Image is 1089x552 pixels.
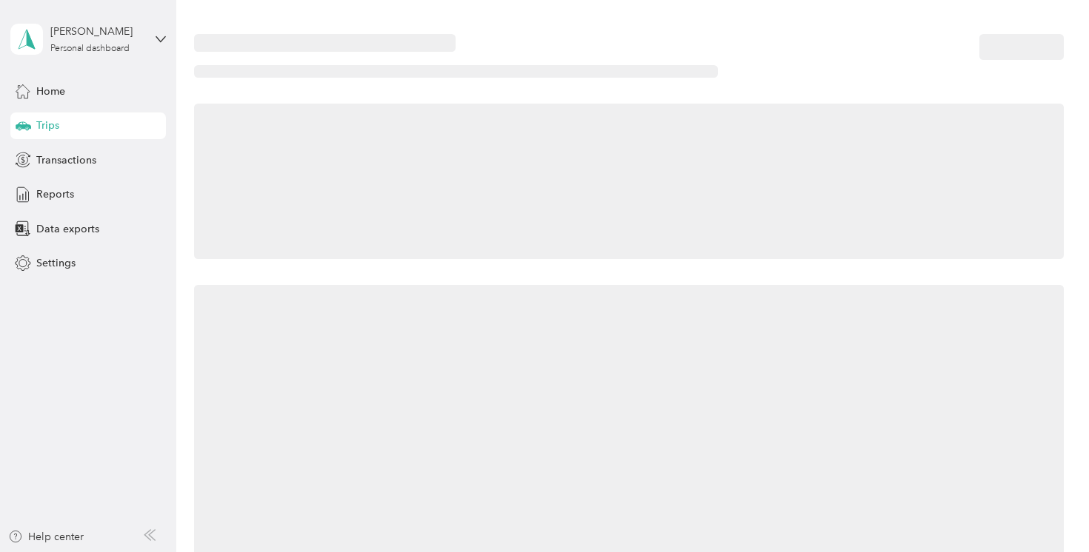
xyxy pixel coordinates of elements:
div: [PERSON_NAME] [50,24,143,39]
span: Transactions [36,152,96,168]
span: Reports [36,186,74,202]
iframe: Everlance-gr Chat Button Frame [1006,469,1089,552]
div: Personal dashboard [50,44,130,53]
span: Home [36,84,65,99]
span: Settings [36,255,76,271]
span: Trips [36,118,59,133]
span: Data exports [36,221,99,237]
button: Help center [8,529,84,545]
